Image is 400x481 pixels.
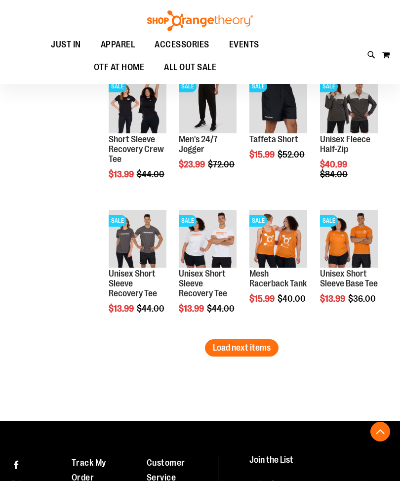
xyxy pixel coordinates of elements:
[320,169,349,179] span: $84.00
[208,160,236,169] span: $72.00
[229,34,259,56] span: EVENTS
[146,10,254,31] img: Shop Orangetheory
[179,215,197,227] span: SALE
[179,134,218,154] a: Men's 24/7 Jogger
[249,455,393,474] h4: Join the List
[174,71,241,195] div: product
[104,71,171,204] div: product
[249,80,267,92] span: SALE
[109,304,135,314] span: $13.99
[249,294,276,304] span: $15.99
[137,304,166,314] span: $44.00
[370,422,390,441] button: Back To Top
[109,169,135,179] span: $13.99
[179,210,237,269] a: Product image for Unisex Short Sleeve Recovery TeeSALE
[278,294,307,304] span: $40.00
[51,34,81,56] span: JUST IN
[109,134,164,164] a: Short Sleeve Recovery Crew Tee
[320,269,378,288] a: Unisex Short Sleeve Base Tee
[315,205,383,329] div: product
[249,269,307,288] a: Mesh Racerback Tank
[179,269,227,298] a: Unisex Short Sleeve Recovery Tee
[179,304,205,314] span: $13.99
[179,76,237,133] img: Product image for 24/7 Jogger
[249,210,307,268] img: Product image for Mesh Racerback Tank
[320,210,378,269] a: Product image for Unisex Short Sleeve Base TeeSALE
[109,210,166,268] img: Product image for Unisex Short Sleeve Recovery Tee
[278,150,306,160] span: $52.00
[320,134,370,154] a: Unisex Fleece Half-Zip
[179,210,237,268] img: Product image for Unisex Short Sleeve Recovery Tee
[249,215,267,227] span: SALE
[320,294,347,304] span: $13.99
[320,76,378,133] img: Product image for Unisex Fleece Half Zip
[155,34,209,56] span: ACCESSORIES
[320,215,338,227] span: SALE
[249,150,276,160] span: $15.99
[174,205,241,338] div: product
[249,210,307,269] a: Product image for Mesh Racerback TankSALE
[179,160,206,169] span: $23.99
[244,71,312,185] div: product
[249,76,307,133] img: Product image for Taffeta Short
[179,76,237,135] a: Product image for 24/7 JoggerSALE
[104,205,171,338] div: product
[109,215,126,227] span: SALE
[249,134,298,144] a: Taffeta Short
[320,80,338,92] span: SALE
[109,80,126,92] span: SALE
[249,76,307,135] a: Product image for Taffeta ShortSALE
[320,160,349,169] span: $40.99
[179,80,197,92] span: SALE
[137,169,166,179] span: $44.00
[164,56,216,79] span: ALL OUT SALE
[205,339,279,357] button: Load next items
[207,304,236,314] span: $44.00
[244,205,312,329] div: product
[320,210,378,268] img: Product image for Unisex Short Sleeve Base Tee
[109,210,166,269] a: Product image for Unisex Short Sleeve Recovery TeeSALE
[315,71,383,204] div: product
[7,455,25,473] a: Visit our Facebook page
[320,76,378,135] a: Product image for Unisex Fleece Half ZipSALE
[101,34,135,56] span: APPAREL
[109,76,166,133] img: Product image for Short Sleeve Recovery Crew Tee
[213,343,271,353] span: Load next items
[109,269,157,298] a: Unisex Short Sleeve Recovery Tee
[109,76,166,135] a: Product image for Short Sleeve Recovery Crew TeeSALE
[348,294,377,304] span: $36.00
[94,56,145,79] span: OTF AT HOME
